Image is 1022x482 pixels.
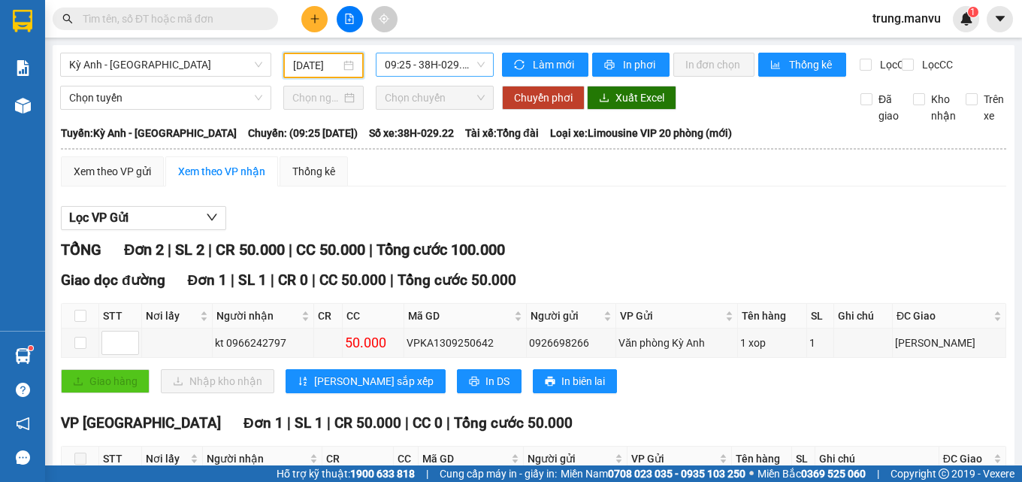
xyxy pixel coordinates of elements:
[587,86,676,110] button: downloadXuất Excel
[394,447,419,471] th: CC
[345,332,401,353] div: 50.000
[469,376,479,388] span: printer
[446,414,450,432] span: |
[561,373,605,390] span: In biên lai
[83,11,260,27] input: Tìm tên, số ĐT hoặc mã đơn
[385,86,485,109] span: Chọn chuyến
[61,369,150,393] button: uploadGiao hàng
[426,465,428,482] span: |
[319,271,386,289] span: CC 50.000
[485,373,509,390] span: In DS
[960,12,973,26] img: icon-new-feature
[344,14,355,24] span: file-add
[238,271,267,289] span: SL 1
[599,92,609,105] span: download
[216,241,285,259] span: CR 50.000
[286,369,446,393] button: sort-ascending[PERSON_NAME] sắp xếp
[168,241,171,259] span: |
[334,414,401,432] span: CR 50.000
[533,56,576,73] span: Làm mới
[408,308,511,324] span: Mã GD
[61,206,226,230] button: Lọc VP Gửi
[673,53,755,77] button: In đơn chọn
[161,369,274,393] button: downloadNhập kho nhận
[407,335,524,351] div: VPKA1309250642
[337,6,363,32] button: file-add
[385,53,485,76] span: 09:25 - 38H-029.22
[15,348,31,364] img: warehouse-icon
[243,414,283,432] span: Đơn 1
[369,241,373,259] span: |
[287,414,291,432] span: |
[124,241,164,259] span: Đơn 2
[61,414,221,432] span: VP [GEOGRAPHIC_DATA]
[62,14,73,24] span: search
[146,450,187,467] span: Nơi lấy
[758,53,846,77] button: bar-chartThống kê
[738,304,808,329] th: Tên hàng
[216,308,298,324] span: Người nhận
[312,271,316,289] span: |
[968,7,978,17] sup: 1
[531,308,600,324] span: Người gửi
[550,125,732,141] span: Loại xe: Limousine VIP 20 phòng (mới)
[69,208,129,227] span: Lọc VP Gửi
[413,414,443,432] span: CC 0
[454,414,573,432] span: Tổng cước 50.000
[620,308,721,324] span: VP Gửi
[792,447,815,471] th: SL
[215,335,311,351] div: kt 0966242797
[807,304,834,329] th: SL
[61,271,165,289] span: Giao dọc đường
[248,125,358,141] span: Chuyến: (09:25 [DATE])
[175,241,204,259] span: SL 2
[809,335,831,351] div: 1
[860,9,953,28] span: trung.manvu
[390,271,394,289] span: |
[296,241,365,259] span: CC 50.000
[514,59,527,71] span: sync
[987,6,1013,32] button: caret-down
[405,414,409,432] span: |
[29,346,33,350] sup: 1
[327,414,331,432] span: |
[13,10,32,32] img: logo-vxr
[545,376,555,388] span: printer
[749,471,754,477] span: ⚪️
[623,56,658,73] span: In phơi
[970,7,975,17] span: 1
[376,241,505,259] span: Tổng cước 100.000
[350,468,415,480] strong: 1900 633 818
[993,12,1007,26] span: caret-down
[322,447,394,471] th: CR
[877,465,879,482] span: |
[99,304,142,329] th: STT
[74,163,151,180] div: Xem theo VP gửi
[292,163,335,180] div: Thống kê
[631,450,716,467] span: VP Gửi
[561,465,745,482] span: Miền Nam
[16,417,30,431] span: notification
[61,127,237,139] b: Tuyến: Kỳ Anh - [GEOGRAPHIC_DATA]
[343,304,404,329] th: CC
[69,86,262,109] span: Chọn tuyến
[277,465,415,482] span: Hỗ trợ kỹ thuật:
[528,450,612,467] span: Người gửi
[16,450,30,465] span: message
[874,56,913,73] span: Lọc CR
[457,369,522,393] button: printerIn DS
[188,271,228,289] span: Đơn 1
[925,91,962,124] span: Kho nhận
[789,56,834,73] span: Thống kê
[271,271,274,289] span: |
[897,308,990,324] span: ĐC Giao
[16,383,30,397] span: question-circle
[99,447,142,471] th: STT
[301,6,328,32] button: plus
[398,271,516,289] span: Tổng cước 50.000
[278,271,308,289] span: CR 0
[592,53,670,77] button: printerIn phơi
[757,465,866,482] span: Miền Bắc
[207,450,307,467] span: Người nhận
[872,91,905,124] span: Đã giao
